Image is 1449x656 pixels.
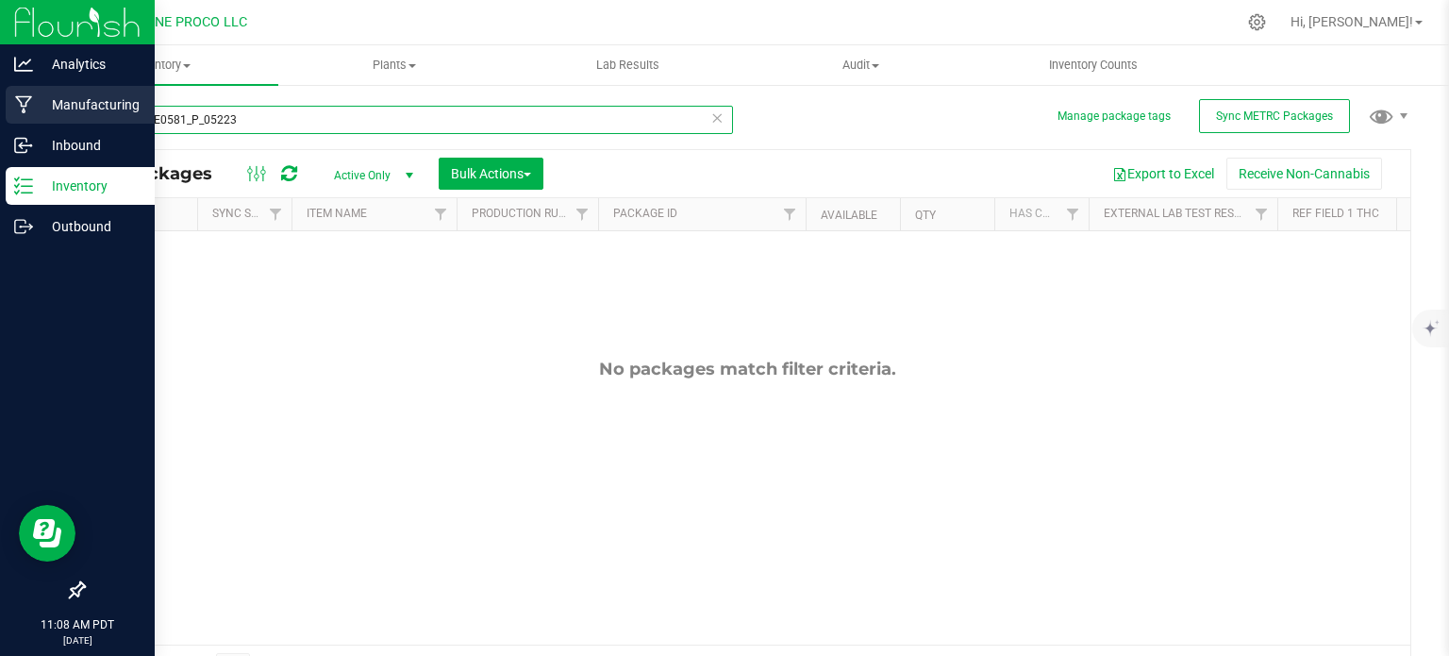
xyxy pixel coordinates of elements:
p: Inbound [33,134,146,157]
inline-svg: Analytics [14,55,33,74]
span: Inventory [45,57,278,74]
a: Lab Results [511,45,744,85]
a: Plants [278,45,511,85]
iframe: Resource center [19,505,75,562]
a: Filter [1246,198,1277,230]
th: Has COA [994,198,1089,231]
p: Inventory [33,175,146,197]
span: Inventory Counts [1024,57,1163,74]
button: Receive Non-Cannabis [1226,158,1382,190]
p: Manufacturing [33,93,146,116]
a: Item Name [307,207,367,220]
a: External Lab Test Result [1104,207,1252,220]
div: Manage settings [1245,13,1269,31]
a: Filter [260,198,291,230]
a: Filter [567,198,598,230]
span: DUNE PROCO LLC [138,14,247,30]
div: No packages match filter criteria. [84,359,1410,379]
button: Export to Excel [1100,158,1226,190]
a: Production Run [472,207,567,220]
p: [DATE] [8,633,146,648]
a: Filter [425,198,457,230]
a: Package ID [613,207,677,220]
span: Plants [279,57,510,74]
span: Bulk Actions [451,166,531,181]
a: Filter [1058,198,1089,230]
a: Inventory Counts [977,45,1210,85]
a: Filter [774,198,806,230]
a: Qty [915,209,936,222]
span: All Packages [98,163,231,184]
input: Search Package ID, Item Name, SKU, Lot or Part Number... [83,106,733,134]
p: 11:08 AM PDT [8,616,146,633]
a: Sync Status [212,207,285,220]
inline-svg: Inventory [14,177,33,195]
span: Lab Results [571,57,685,74]
span: Clear [710,106,724,130]
inline-svg: Manufacturing [14,95,33,114]
span: Sync METRC Packages [1216,109,1333,123]
button: Manage package tags [1058,109,1171,125]
span: Hi, [PERSON_NAME]! [1291,14,1413,29]
p: Analytics [33,53,146,76]
button: Bulk Actions [439,158,543,190]
a: Available [821,209,877,222]
a: Audit [744,45,977,85]
p: Outbound [33,215,146,238]
a: Ref Field 1 THC [1292,207,1379,220]
inline-svg: Outbound [14,217,33,236]
button: Sync METRC Packages [1199,99,1350,133]
a: Inventory [45,45,278,85]
span: Audit [745,57,976,74]
inline-svg: Inbound [14,136,33,155]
